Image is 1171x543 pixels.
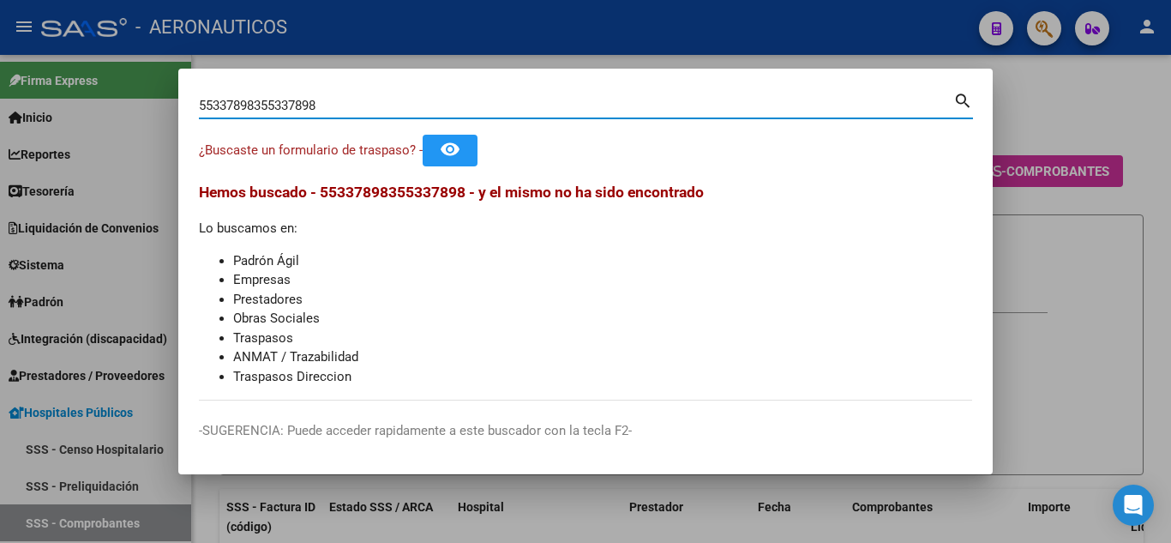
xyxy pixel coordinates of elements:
[199,184,704,201] span: Hemos buscado - 55337898355337898 - y el mismo no ha sido encontrado
[199,142,423,158] span: ¿Buscaste un formulario de traspaso? -
[233,367,972,387] li: Traspasos Direccion
[233,309,972,329] li: Obras Sociales
[199,421,972,441] p: -SUGERENCIA: Puede acceder rapidamente a este buscador con la tecla F2-
[199,181,972,386] div: Lo buscamos en:
[1113,485,1154,526] div: Open Intercom Messenger
[440,139,460,160] mat-icon: remove_red_eye
[233,290,972,310] li: Prestadores
[233,329,972,348] li: Traspasos
[233,270,972,290] li: Empresas
[233,251,972,271] li: Padrón Ágil
[233,347,972,367] li: ANMAT / Trazabilidad
[953,89,973,110] mat-icon: search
